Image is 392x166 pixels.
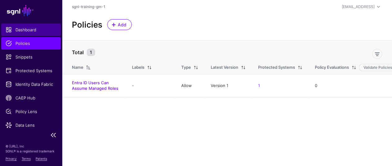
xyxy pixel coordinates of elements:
span: Data Lens [6,122,56,128]
a: Patents [36,157,47,160]
a: Entra ID Users Can Assume Managed Roles [72,80,118,91]
td: Version 1 [205,74,252,97]
span: Policy Lens [6,108,56,115]
a: Policy Lens [1,105,61,118]
small: 1 [87,49,95,56]
p: SGNL® is a registered trademark [6,149,56,154]
a: 1 [258,83,260,88]
a: CAEP Hub [1,92,61,104]
span: Snippets [6,54,56,60]
div: Policy Evaluations [315,64,349,71]
a: Snippets [1,51,61,63]
a: Dashboard [1,24,61,36]
span: Policies [6,40,56,46]
a: Protected Systems [1,64,61,77]
span: Dashboard [6,27,56,33]
a: Policies [1,37,61,50]
span: Add [117,21,127,28]
span: Protected Systems [6,68,56,74]
div: Name [72,64,83,71]
span: Identity Data Fabric [6,81,56,87]
td: Allow [175,74,205,97]
h2: Policies [72,20,102,29]
a: sgnl-training-gm-1 [72,4,105,9]
td: 0 [309,74,392,97]
div: Labels [132,64,144,71]
div: Latest Version [211,64,238,71]
p: © [URL], Inc [6,144,56,149]
a: Privacy [6,157,17,160]
strong: Total [72,49,84,55]
div: [EMAIL_ADDRESS] [342,4,375,10]
div: Type [181,64,191,71]
a: Identity Data Fabric [1,78,61,90]
td: - [126,74,175,97]
div: Protected Systems [258,64,295,71]
span: CAEP Hub [6,95,56,101]
a: SGNL [4,4,58,17]
a: Terms [22,157,31,160]
a: Data Lens [1,119,61,131]
a: Add [107,19,132,30]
